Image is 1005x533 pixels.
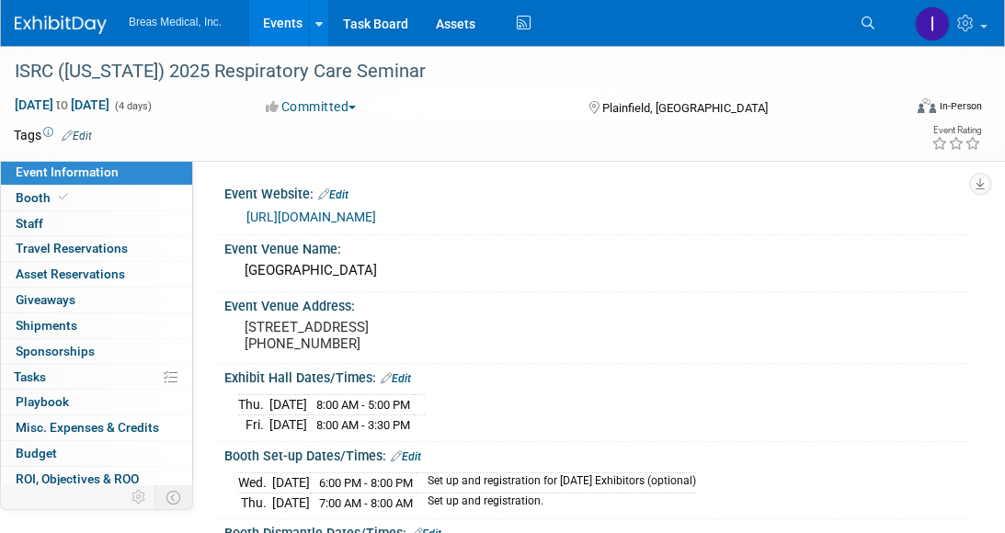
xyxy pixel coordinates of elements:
[123,485,155,509] td: Personalize Event Tab Strip
[16,164,119,179] span: Event Information
[1,415,192,440] a: Misc. Expenses & Credits
[16,241,128,255] span: Travel Reservations
[918,98,936,113] img: Format-Inperson.png
[238,493,272,512] td: Thu.
[224,292,968,315] div: Event Venue Address:
[316,398,410,412] span: 8:00 AM - 5:00 PM
[832,96,982,123] div: Event Format
[224,364,968,388] div: Exhibit Hall Dates/Times:
[224,180,968,204] div: Event Website:
[16,394,69,409] span: Playbook
[129,16,222,28] span: Breas Medical, Inc.
[1,211,192,236] a: Staff
[316,418,410,432] span: 8:00 AM - 3:30 PM
[16,471,139,486] span: ROI, Objectives & ROO
[931,126,981,135] div: Event Rating
[417,493,696,512] td: Set up and registration.
[1,313,192,338] a: Shipments
[272,493,310,512] td: [DATE]
[246,210,376,224] a: [URL][DOMAIN_NAME]
[1,160,192,185] a: Event Information
[417,473,696,493] td: Set up and registration for [DATE] Exhibitors (optional)
[59,192,68,202] i: Booth reservation complete
[1,365,192,390] a: Tasks
[16,292,75,307] span: Giveaways
[319,496,413,510] span: 7:00 AM - 8:00 AM
[915,6,950,41] img: Inga Dolezar
[1,467,192,492] a: ROI, Objectives & ROO
[319,476,413,490] span: 6:00 PM - 8:00 PM
[238,256,954,285] div: [GEOGRAPHIC_DATA]
[224,235,968,258] div: Event Venue Name:
[16,318,77,333] span: Shipments
[238,473,272,493] td: Wed.
[245,319,514,352] pre: [STREET_ADDRESS] [PHONE_NUMBER]
[1,262,192,287] a: Asset Reservations
[16,344,95,358] span: Sponsorships
[1,441,192,466] a: Budget
[269,415,307,435] td: [DATE]
[238,415,269,435] td: Fri.
[1,236,192,261] a: Travel Reservations
[16,190,72,205] span: Booth
[224,442,968,466] div: Booth Set-up Dates/Times:
[16,216,43,231] span: Staff
[602,101,768,115] span: Plainfield, [GEOGRAPHIC_DATA]
[16,266,125,281] span: Asset Reservations
[16,446,57,460] span: Budget
[1,339,192,364] a: Sponsorships
[391,450,421,463] a: Edit
[1,288,192,312] a: Giveaways
[113,100,152,112] span: (4 days)
[939,99,982,113] div: In-Person
[1,186,192,210] a: Booth
[269,395,307,415] td: [DATE]
[14,96,110,113] span: [DATE] [DATE]
[8,55,886,88] div: ISRC ([US_STATE]) 2025 Respiratory Care Seminar
[62,130,92,142] a: Edit
[16,420,159,435] span: Misc. Expenses & Credits
[259,97,363,116] button: Committed
[318,188,348,201] a: Edit
[14,126,92,144] td: Tags
[1,390,192,414] a: Playbook
[53,97,71,112] span: to
[155,485,193,509] td: Toggle Event Tabs
[381,372,411,385] a: Edit
[238,395,269,415] td: Thu.
[15,16,107,34] img: ExhibitDay
[272,473,310,493] td: [DATE]
[14,369,46,384] span: Tasks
